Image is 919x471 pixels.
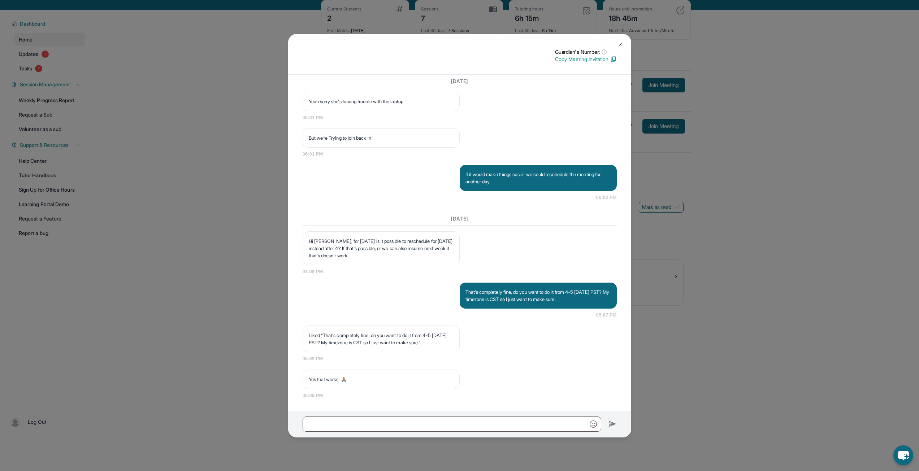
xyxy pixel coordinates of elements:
h3: [DATE] [303,78,617,85]
span: 05:09 PM [303,355,617,362]
p: If it would make things easier we could reschedule the meeting for another day. [465,171,611,185]
img: Copy Icon [610,56,617,62]
p: Guardian's Number: [555,48,617,56]
h3: [DATE] [303,215,617,222]
button: chat-button [893,445,913,465]
img: Emoji [590,420,597,428]
span: 06:02 PM [596,194,617,201]
p: Copy Meeting Invitation [555,56,617,63]
p: That's completely fine, do you want to do it from 4-5 [DATE] PST? My timezone is CST so I just wa... [465,288,611,303]
p: But we're Trying to join back in [309,134,454,141]
span: 06:01 PM [303,114,617,121]
img: Send icon [608,420,617,428]
span: 05:09 PM [303,392,617,399]
p: Hi [PERSON_NAME], for [DATE] is it possible to reschedule for [DATE] instead after 4? If that's p... [309,237,454,259]
p: Yeah sorry she's having trouble with the laptop [309,98,454,105]
p: Yes that works! 🙏🏽 [309,376,454,383]
img: Close Icon [617,42,623,48]
span: ⓘ [602,48,607,56]
span: 05:07 PM [596,311,617,319]
span: 06:01 PM [303,151,617,158]
span: 01:06 PM [303,268,617,275]
p: Liked “That's completely fine, do you want to do it from 4-5 [DATE] PST? My timezone is CST so I ... [309,332,454,346]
